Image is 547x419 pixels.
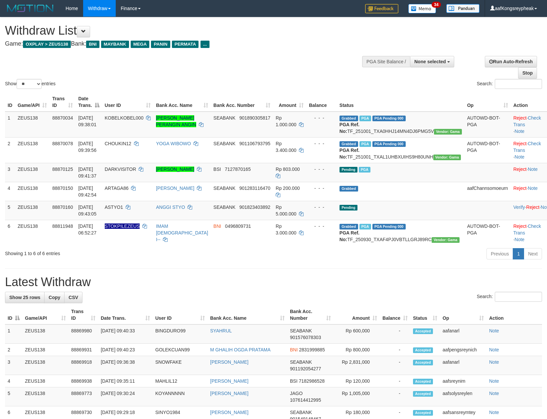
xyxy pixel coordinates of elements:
a: Check Trans [513,223,541,235]
a: [PERSON_NAME] [210,378,248,384]
th: Amount: activate to sort column ascending [273,93,306,112]
td: Rp 1,005,000 [334,387,380,406]
td: - [380,375,410,387]
span: OXPLAY > ZEUS138 [23,41,71,48]
td: 1 [5,324,22,344]
a: Note [489,391,499,396]
b: PGA Ref. No: [340,230,359,242]
a: Next [524,248,542,259]
span: BNI [213,223,221,229]
a: ANGGI STYO [156,205,185,210]
a: Note [489,328,499,333]
td: - [380,344,410,356]
th: User ID: activate to sort column ascending [102,93,154,112]
div: - - - [309,204,334,210]
label: Search: [477,292,542,302]
td: [DATE] 09:36:38 [98,356,153,375]
a: [PERSON_NAME] PERANGIN ANGIN [156,115,196,127]
td: 88869931 [68,344,98,356]
div: Showing 1 to 6 of 6 entries [5,247,223,257]
img: panduan.png [446,4,479,13]
span: 88870125 [52,167,73,172]
img: Button%20Memo.svg [408,4,436,13]
div: - - - [309,166,334,173]
a: CSV [64,292,82,303]
span: Accepted [413,347,433,353]
span: Copy 7127870165 to clipboard [225,167,251,172]
td: ZEUS138 [15,112,50,138]
td: AUTOWD-BOT-PGA [465,137,511,163]
td: aafanarl [440,356,486,375]
span: BNI [290,347,298,352]
td: aafsolysreylen [440,387,486,406]
span: [DATE] 09:38:01 [78,115,96,127]
span: Pending [340,167,357,173]
td: AUTOWD-BOT-PGA [465,220,511,245]
span: Accepted [413,360,433,365]
span: ... [201,41,209,48]
a: Show 25 rows [5,292,45,303]
td: 88869980 [68,324,98,344]
th: ID: activate to sort column descending [5,305,22,324]
a: IMAM [DEMOGRAPHIC_DATA] I-- [156,223,208,242]
th: Op: activate to sort column ascending [440,305,486,324]
td: TF_250930_TXAF4PJ0VBTLLGRJ89RC [337,220,465,245]
td: 6 [5,220,15,245]
span: [DATE] 09:41:37 [78,167,96,179]
td: 88869918 [68,356,98,375]
label: Show entries [5,79,56,89]
a: Reject [513,223,527,229]
td: - [380,387,410,406]
div: - - - [309,185,334,192]
span: Rp 1.000.000 [276,115,296,127]
b: PGA Ref. No: [340,122,359,134]
div: - - - [309,223,334,229]
span: SEABANK [290,359,312,365]
label: Search: [477,79,542,89]
div: - - - [309,140,334,147]
a: Verify [513,205,525,210]
th: Game/API: activate to sort column ascending [15,93,50,112]
td: 5 [5,201,15,220]
span: Grabbed [340,116,358,121]
span: Accepted [413,391,433,397]
b: PGA Ref. No: [340,148,359,160]
th: Bank Acc. Name: activate to sort column ascending [153,93,211,112]
h4: Game: Bank: [5,41,358,47]
span: ARTAGA86 [105,186,129,191]
span: Vendor URL: https://trx31.1velocity.biz [433,155,461,160]
th: Bank Acc. Name: activate to sort column ascending [207,305,287,324]
td: 5 [5,387,22,406]
span: Copy 901576078303 to clipboard [290,335,321,340]
a: Check Trans [513,115,541,127]
span: PGA Pending [372,116,406,121]
span: Show 25 rows [9,295,40,300]
a: Note [489,378,499,384]
span: Marked by aafsreyleap [359,224,371,229]
h1: Withdraw List [5,24,358,37]
a: Note [528,167,538,172]
th: Trans ID: activate to sort column ascending [68,305,98,324]
span: Marked by aafsolysreylen [359,167,370,173]
span: 88870150 [52,186,73,191]
a: [PERSON_NAME] [156,186,194,191]
span: Nama rekening ada tanda titik/strip, harap diedit [105,223,140,229]
span: SEABANK [213,115,235,121]
td: - [380,324,410,344]
td: TF_251001_TXAL1UHBXUIHS9H80UNH [337,137,465,163]
td: [DATE] 09:40:33 [98,324,153,344]
span: Marked by aafanarl [359,141,371,147]
td: Rp 120,000 [334,375,380,387]
span: Grabbed [340,224,358,229]
td: TF_251001_TXA0HHJ14MN4DJ6PMG5V [337,112,465,138]
td: BINGDURO99 [153,324,207,344]
th: Action [486,305,542,324]
a: Reject [513,141,527,146]
td: GOLEKCUAN99 [153,344,207,356]
span: Copy 901283116470 to clipboard [239,186,270,191]
td: ZEUS138 [22,375,68,387]
td: 3 [5,356,22,375]
span: Pending [340,205,357,210]
span: MAYBANK [101,41,129,48]
td: ZEUS138 [22,387,68,406]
